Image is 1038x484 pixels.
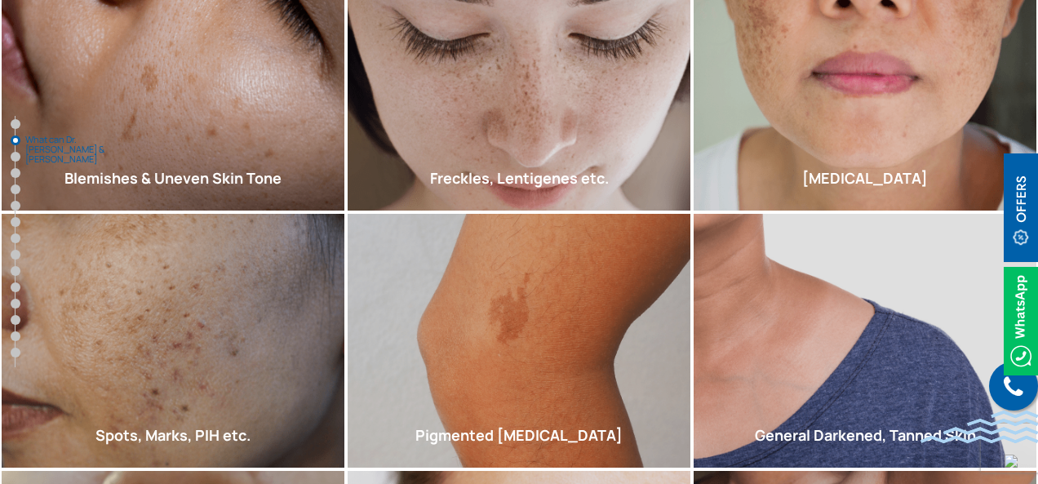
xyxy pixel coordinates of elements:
h2: [MEDICAL_DATA] [694,170,1036,188]
a: Whatsappicon [1004,310,1038,328]
h2: Blemishes & Uneven Skin Tone [2,170,344,188]
img: Whatsappicon [1004,267,1038,375]
span: What can Dr. [PERSON_NAME] & [PERSON_NAME] [25,135,107,164]
h2: General Darkened, Tanned Skin [694,427,1036,445]
h2: Pigmented [MEDICAL_DATA] [348,427,690,445]
a: What can Dr. [PERSON_NAME] & [PERSON_NAME] [11,135,20,145]
h2: Freckles, Lentigenes etc. [348,170,690,188]
h2: Spots, Marks, PIH etc. [2,427,344,445]
img: up-blue-arrow.svg [1005,455,1018,468]
img: offerBt [1004,153,1038,262]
